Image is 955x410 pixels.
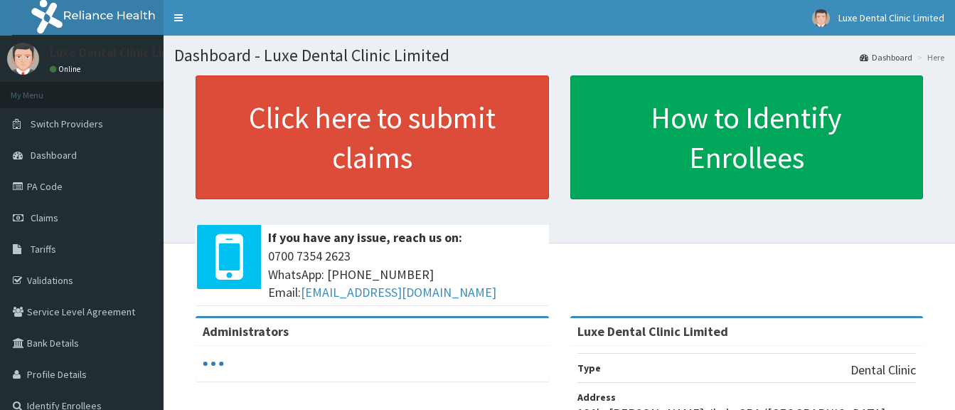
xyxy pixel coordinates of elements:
span: Switch Providers [31,117,103,130]
strong: Luxe Dental Clinic Limited [577,323,728,340]
li: Here [914,51,944,63]
span: Luxe Dental Clinic Limited [838,11,944,24]
span: 0700 7354 2623 WhatsApp: [PHONE_NUMBER] Email: [268,247,542,302]
h1: Dashboard - Luxe Dental Clinic Limited [174,46,944,65]
b: If you have any issue, reach us on: [268,229,462,246]
a: Dashboard [860,51,912,63]
a: How to Identify Enrollees [570,75,924,199]
img: User Image [812,9,830,27]
b: Administrators [203,323,289,340]
a: Click here to submit claims [196,75,549,199]
p: Luxe Dental Clinic Limited [50,46,194,59]
svg: audio-loading [203,353,224,374]
a: Online [50,64,84,74]
p: Dental Clinic [850,361,916,379]
span: Tariffs [31,243,56,256]
span: Dashboard [31,149,77,162]
b: Address [577,391,616,404]
a: [EMAIL_ADDRESS][DOMAIN_NAME] [301,284,496,300]
b: Type [577,362,601,374]
img: User Image [7,43,39,75]
span: Claims [31,211,58,224]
